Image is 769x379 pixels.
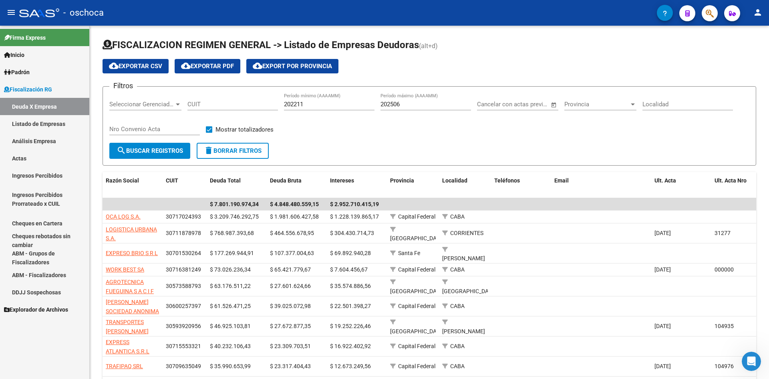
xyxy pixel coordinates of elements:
span: $ 107.377.004,63 [270,250,314,256]
span: Capital Federal [398,266,435,273]
span: Inicio [4,51,24,59]
span: Explorador de Archivos [4,305,68,314]
span: $ 27.601.624,66 [270,283,311,289]
span: Capital Federal [398,213,435,220]
span: 30717024393 [166,213,201,220]
span: $ 40.232.106,43 [210,343,251,349]
span: $ 39.025.072,98 [270,303,311,309]
button: Exportar CSV [103,59,169,73]
span: $ 61.526.471,25 [210,303,251,309]
span: Firma Express [4,33,46,42]
span: 000000 [715,266,734,273]
span: Fiscalización RG [4,85,52,94]
span: WORK BEST SA [106,266,144,273]
span: EXPRESO BRIO S R L [106,250,158,256]
span: Deuda Bruta [270,177,302,184]
datatable-header-cell: Deuda Total [207,172,267,199]
span: (alt+d) [419,42,438,50]
datatable-header-cell: Provincia [387,172,439,199]
span: [GEOGRAPHIC_DATA] [390,328,444,334]
datatable-header-cell: Email [551,172,651,199]
span: $ 7.801.190.974,34 [210,201,259,207]
span: Email [554,177,569,184]
span: - oschoca [63,4,104,22]
button: Export por Provincia [246,59,338,73]
span: [PERSON_NAME] NORTE [442,328,485,344]
span: $ 16.922.402,92 [330,343,371,349]
span: CABA [450,343,465,349]
span: $ 69.892.940,28 [330,250,371,256]
span: Export por Provincia [253,63,332,70]
span: Deuda Total [210,177,241,184]
span: [PERSON_NAME] SOCIEDAD ANONIMA [106,299,159,314]
span: $ 23.309.703,51 [270,343,311,349]
span: 30711878978 [166,230,201,236]
datatable-header-cell: Teléfonos [491,172,551,199]
span: [DATE] [654,266,671,273]
span: $ 19.252.226,46 [330,323,371,329]
span: 30716381249 [166,266,201,273]
span: Borrar Filtros [204,147,262,154]
iframe: Intercom live chat [742,352,761,371]
span: [DATE] [654,363,671,369]
span: $ 65.421.779,67 [270,266,311,273]
span: $ 23.317.404,43 [270,363,311,369]
span: 30593920956 [166,323,201,329]
span: 30701530264 [166,250,201,256]
span: Mostrar totalizadores [215,125,274,134]
span: Exportar CSV [109,63,162,70]
datatable-header-cell: Localidad [439,172,491,199]
span: Exportar PDF [181,63,234,70]
span: [DATE] [654,230,671,236]
span: Seleccionar Gerenciador [109,101,174,108]
span: CABA [450,363,465,369]
datatable-header-cell: Razón Social [103,172,163,199]
span: $ 1.981.606.427,58 [270,213,319,220]
span: CABA [450,213,465,220]
span: $ 177.269.944,91 [210,250,254,256]
span: Ult. Acta [654,177,676,184]
button: Buscar Registros [109,143,190,159]
span: $ 27.672.877,35 [270,323,311,329]
button: Exportar PDF [175,59,240,73]
span: Localidad [442,177,467,184]
span: Capital Federal [398,363,435,369]
span: 31277 [715,230,731,236]
span: $ 2.952.710.415,19 [330,201,379,207]
button: Open calendar [549,100,558,109]
span: 30709635049 [166,363,201,369]
span: [GEOGRAPHIC_DATA] [390,235,444,241]
span: $ 464.556.678,95 [270,230,314,236]
span: Capital Federal [398,343,435,349]
span: [DATE] [654,323,671,329]
span: Teléfonos [494,177,520,184]
span: CABA [450,303,465,309]
mat-icon: cloud_download [181,61,191,71]
span: $ 304.430.714,73 [330,230,374,236]
span: Buscar Registros [117,147,183,154]
span: 104976 [715,363,734,369]
span: $ 768.987.393,68 [210,230,254,236]
button: Borrar Filtros [197,143,269,159]
span: LOGISTICA URBANA S.A. [106,226,157,242]
span: $ 22.501.398,27 [330,303,371,309]
span: Santa Fe [398,250,420,256]
span: $ 35.990.653,99 [210,363,251,369]
span: [PERSON_NAME] [442,255,485,261]
span: Capital Federal [398,303,435,309]
span: $ 46.925.103,81 [210,323,251,329]
span: Intereses [330,177,354,184]
span: Provincia [390,177,414,184]
datatable-header-cell: CUIT [163,172,207,199]
span: TRAFIPAQ SRL [106,363,143,369]
span: EXPRESS ATLANTICA S.R.L [106,339,149,355]
span: CABA [450,266,465,273]
span: $ 12.673.249,56 [330,363,371,369]
mat-icon: search [117,146,126,155]
span: CORRIENTES [450,230,483,236]
span: Padrón [4,68,30,77]
mat-icon: menu [6,8,16,17]
span: $ 73.026.236,34 [210,266,251,273]
span: 30600257397 [166,303,201,309]
span: $ 1.228.139.865,17 [330,213,379,220]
